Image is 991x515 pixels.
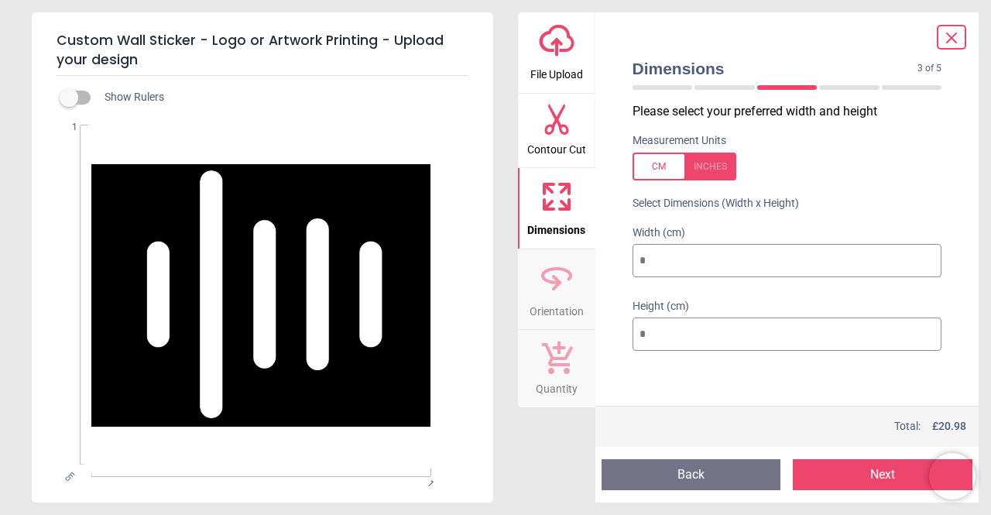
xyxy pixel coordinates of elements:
[932,419,966,434] span: £
[633,133,726,149] label: Measurement Units
[602,459,781,490] button: Back
[633,57,918,80] span: Dimensions
[518,12,595,93] button: File Upload
[518,94,595,168] button: Contour Cut
[536,374,578,397] span: Quantity
[527,135,586,158] span: Contour Cut
[530,60,583,83] span: File Upload
[633,225,942,241] label: Width (cm)
[633,299,942,314] label: Height (cm)
[633,103,955,120] p: Please select your preferred width and height
[929,453,976,500] iframe: Brevo live chat
[527,215,585,239] span: Dimensions
[63,469,77,483] span: cm
[57,25,468,76] h5: Custom Wall Sticker - Logo or Artwork Printing - Upload your design
[423,478,434,488] span: 1
[530,297,584,320] span: Orientation
[917,62,941,75] span: 3 of 5
[518,249,595,330] button: Orientation
[518,168,595,249] button: Dimensions
[631,419,967,434] div: Total:
[793,459,972,490] button: Next
[620,196,799,211] label: Select Dimensions (Width x Height)
[518,330,595,407] button: Quantity
[938,420,966,432] span: 20.98
[69,88,493,107] div: Show Rulers
[48,121,77,134] span: 1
